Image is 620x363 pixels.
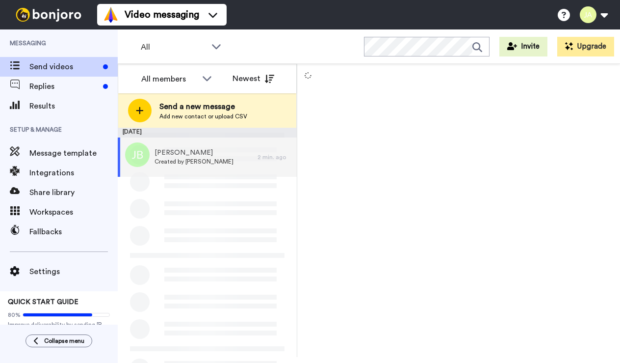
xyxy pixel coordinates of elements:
span: Created by [PERSON_NAME] [155,158,233,166]
span: Add new contact or upload CSV [159,112,247,120]
span: 80% [8,311,21,319]
button: Collapse menu [26,335,92,347]
span: All [141,41,207,53]
span: Workspaces [29,206,118,218]
span: Collapse menu [44,337,84,345]
span: Send videos [29,61,99,73]
span: Integrations [29,167,118,179]
span: Message template [29,147,118,159]
span: Improve deliverability by sending [PERSON_NAME]’s from your own email [8,321,110,329]
img: bj-logo-header-white.svg [12,8,85,22]
div: [DATE] [118,128,297,138]
span: QUICK START GUIDE [8,299,78,306]
span: Replies [29,81,99,92]
div: All members [141,73,197,85]
img: vm-color.svg [103,7,119,23]
span: Video messaging [125,8,199,22]
span: [PERSON_NAME] [155,148,233,158]
div: 2 min. ago [258,153,292,161]
img: jb.png [125,142,150,167]
span: Settings [29,266,118,278]
span: Send a new message [159,101,247,112]
span: Fallbacks [29,226,118,238]
button: Invite [499,37,547,56]
button: Upgrade [557,37,614,56]
span: Share library [29,187,118,198]
span: Results [29,100,118,112]
button: Newest [225,69,282,88]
